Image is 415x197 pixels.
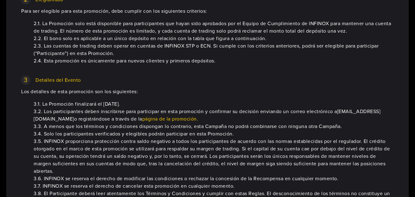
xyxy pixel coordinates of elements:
li: 3.5. INFINOX proporciona protección contra saldo negativo a todos los participantes de acuerdo co... [34,138,394,175]
li: 3.4. Solo los participantes verificados y elegibles podrán participar en esta Promoción. [34,130,394,138]
span: 3 [21,76,31,85]
span: Para ser elegible para esta promoción, debe cumplir con los siguientes criterios: [21,7,394,15]
li: 2.1. La Promoción solo está disponible para participantes que hayan sido aprobados por el Equipo ... [34,20,394,35]
a: o registrándose a través de la [74,116,142,122]
span: Los detalles de esta promoción son los siguientes: [21,88,394,95]
li: 2.4. Esta promoción es únicamente para nuevos clientes y primeros depósitos. [34,57,394,65]
li: 3.1. La Promoción finalizará el [DATE]. [34,100,394,108]
li: 2.2. El bono solo es aplicable a un único depósito en relación con la tabla que figura a continua... [34,35,394,42]
li: 2.3. Las cuentas de trading deben operar en cuentas de INFINOX STP o ECN. Si cumple con los crite... [34,42,394,57]
a: página de la promoción. [142,116,198,122]
li: 3.3. A menos que los términos y condiciones dispongan lo contrario, esta Campaña no podrá combina... [34,123,394,130]
li: 3.6. INFINOX se reserva el derecho de modificar las condiciones o rechazar la concesión de la Rec... [34,175,394,182]
li: 3.2. Los participantes deben inscribirse para participar en esta promoción y confirmar su decisió... [34,108,394,123]
span: Detalles del Evento [35,76,81,84]
li: 3.7. INFINOX se reserva el derecho de cancelar esta promoción en cualquier momento. [34,182,394,190]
